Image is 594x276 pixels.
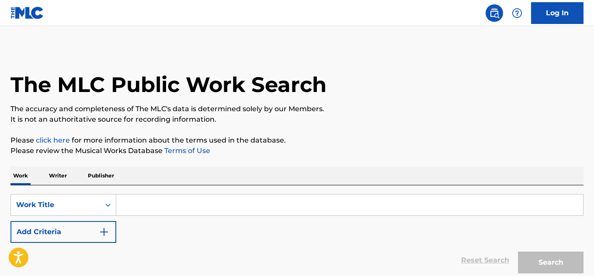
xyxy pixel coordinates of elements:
[489,8,500,18] img: search
[10,221,116,243] button: Add Criteria
[46,167,69,185] p: Writer
[10,146,584,156] p: Please review the Musical Works Database
[508,4,526,22] div: Help
[99,227,109,237] img: 9d2ae6d4665cec9f34b9.svg
[10,114,584,125] p: It is not an authoritative source for recording information.
[36,136,70,144] a: click here
[550,234,594,276] div: Widget de chat
[10,72,327,98] h1: The MLC Public Work Search
[531,2,584,24] a: Log In
[10,7,44,19] img: MLC Logo
[10,104,584,114] p: The accuracy and completeness of The MLC's data is determined solely by our Members.
[16,200,95,210] div: Work Title
[163,147,210,155] a: Terms of Use
[10,135,584,146] p: Please for more information about the terms used in the database.
[85,167,117,185] p: Publisher
[486,4,503,22] a: Public Search
[512,8,522,18] img: help
[10,167,31,185] p: Work
[550,234,594,276] iframe: Chat Widget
